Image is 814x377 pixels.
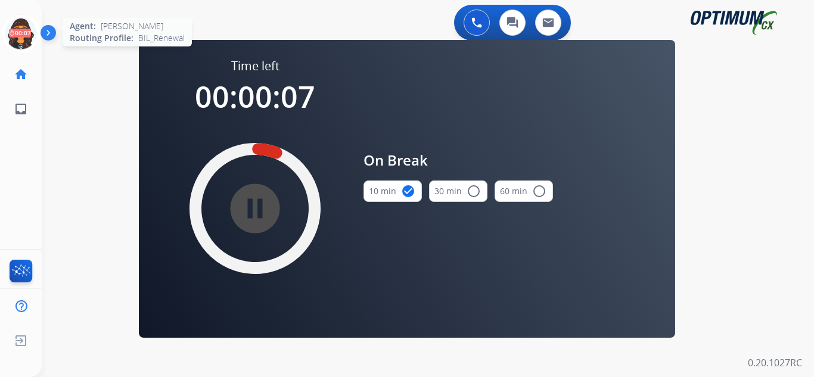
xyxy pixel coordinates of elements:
button: 10 min [363,180,422,202]
span: On Break [363,149,553,171]
mat-icon: radio_button_unchecked [467,184,481,198]
span: Time left [231,58,279,74]
mat-icon: check_circle [401,184,415,198]
span: [PERSON_NAME] [101,20,163,32]
span: 00:00:07 [195,76,315,117]
span: BIL_Renewal [138,32,185,44]
mat-icon: radio_button_unchecked [532,184,546,198]
button: 60 min [495,180,553,202]
mat-icon: pause_circle_filled [248,201,262,216]
button: 30 min [429,180,487,202]
span: Agent: [70,20,96,32]
mat-icon: inbox [14,102,28,116]
span: Routing Profile: [70,32,133,44]
p: 0.20.1027RC [748,356,802,370]
mat-icon: home [14,67,28,82]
